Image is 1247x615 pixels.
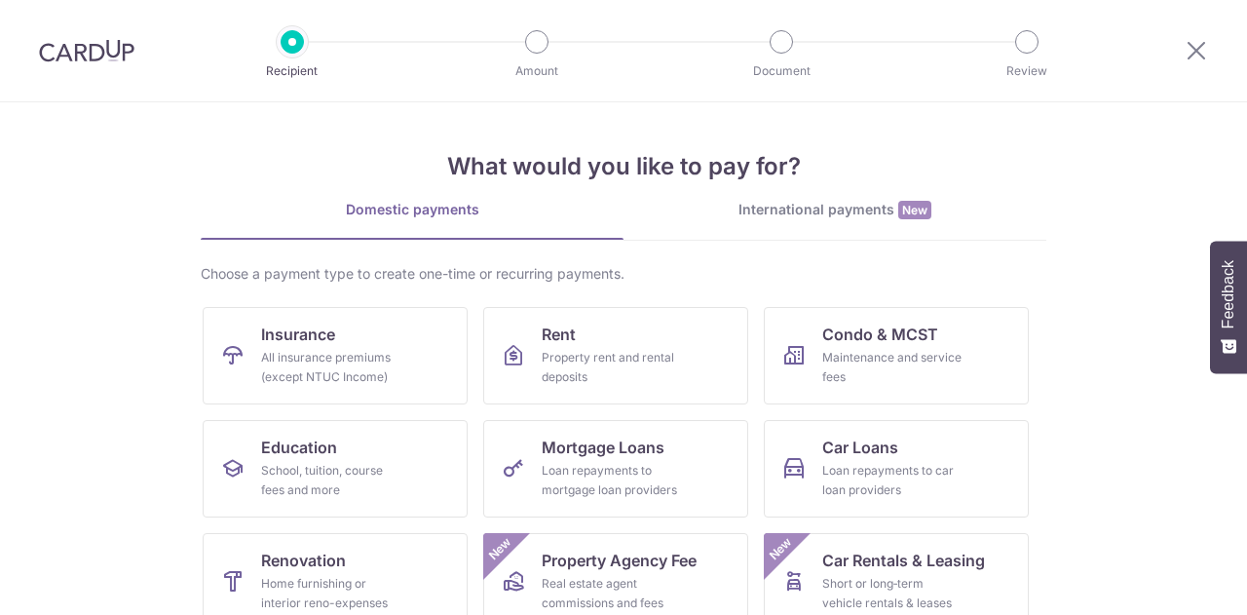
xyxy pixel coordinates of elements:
[201,200,623,219] div: Domestic payments
[542,348,682,387] div: Property rent and rental deposits
[822,348,963,387] div: Maintenance and service fees
[822,436,898,459] span: Car Loans
[542,436,664,459] span: Mortgage Loans
[955,61,1099,81] p: Review
[542,323,576,346] span: Rent
[623,200,1046,220] div: International payments
[261,574,401,613] div: Home furnishing or interior reno-expenses
[39,39,134,62] img: CardUp
[1220,260,1237,328] span: Feedback
[261,461,401,500] div: School, tuition, course fees and more
[201,149,1046,184] h4: What would you like to pay for?
[261,436,337,459] span: Education
[465,61,609,81] p: Amount
[542,574,682,613] div: Real estate agent commissions and fees
[1210,241,1247,373] button: Feedback - Show survey
[484,533,516,565] span: New
[822,574,963,613] div: Short or long‑term vehicle rentals & leases
[483,307,748,404] a: RentProperty rent and rental deposits
[201,264,1046,284] div: Choose a payment type to create one-time or recurring payments.
[764,307,1029,404] a: Condo & MCSTMaintenance and service fees
[542,549,697,572] span: Property Agency Fee
[261,549,346,572] span: Renovation
[220,61,364,81] p: Recipient
[203,307,468,404] a: InsuranceAll insurance premiums (except NTUC Income)
[542,461,682,500] div: Loan repayments to mortgage loan providers
[261,323,335,346] span: Insurance
[261,348,401,387] div: All insurance premiums (except NTUC Income)
[483,420,748,518] a: Mortgage LoansLoan repayments to mortgage loan providers
[898,201,931,219] span: New
[765,533,797,565] span: New
[822,549,985,572] span: Car Rentals & Leasing
[203,420,468,518] a: EducationSchool, tuition, course fees and more
[709,61,853,81] p: Document
[822,461,963,500] div: Loan repayments to car loan providers
[822,323,938,346] span: Condo & MCST
[764,420,1029,518] a: Car LoansLoan repayments to car loan providers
